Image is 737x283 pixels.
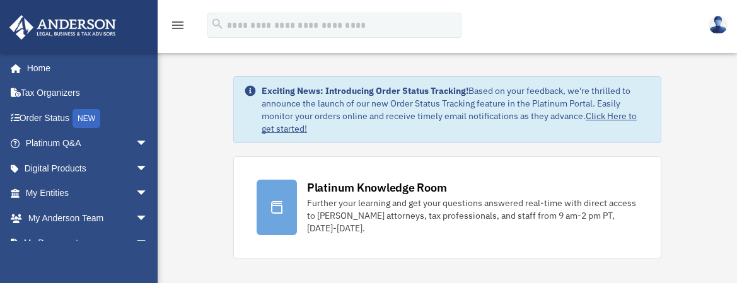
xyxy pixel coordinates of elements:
span: arrow_drop_down [136,156,161,182]
img: Anderson Advisors Platinum Portal [6,15,120,40]
div: Based on your feedback, we're thrilled to announce the launch of our new Order Status Tracking fe... [262,84,651,135]
a: menu [170,22,185,33]
i: menu [170,18,185,33]
a: Digital Productsarrow_drop_down [9,156,167,181]
a: Home [9,55,161,81]
a: Order StatusNEW [9,105,167,131]
a: Tax Organizers [9,81,167,106]
img: User Pic [709,16,728,34]
strong: Exciting News: Introducing Order Status Tracking! [262,85,468,96]
span: arrow_drop_down [136,205,161,231]
a: My Entitiesarrow_drop_down [9,181,167,206]
i: search [211,17,224,31]
a: Click Here to get started! [262,110,637,134]
span: arrow_drop_down [136,181,161,207]
a: Platinum Q&Aarrow_drop_down [9,131,167,156]
span: arrow_drop_down [136,231,161,257]
span: arrow_drop_down [136,131,161,157]
div: NEW [73,109,100,128]
div: Further your learning and get your questions answered real-time with direct access to [PERSON_NAM... [307,197,638,234]
a: My Documentsarrow_drop_down [9,231,167,256]
div: Platinum Knowledge Room [307,180,447,195]
a: Platinum Knowledge Room Further your learning and get your questions answered real-time with dire... [233,156,661,258]
a: My Anderson Teamarrow_drop_down [9,205,167,231]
